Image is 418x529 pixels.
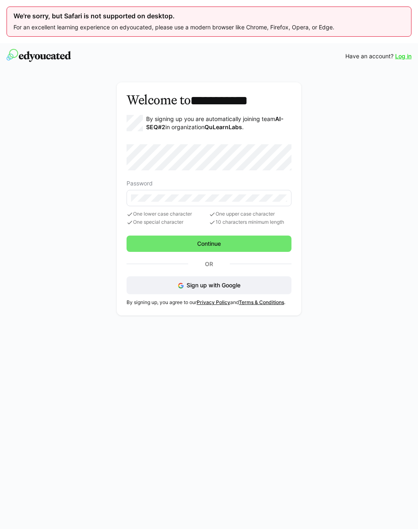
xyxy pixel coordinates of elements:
[209,211,291,218] span: One upper case character
[239,299,284,305] a: Terms & Conditions
[127,219,209,226] span: One special character
[127,276,292,294] button: Sign up with Google
[7,49,71,62] img: edyoucated
[127,92,292,108] h3: Welcome to
[187,282,240,289] span: Sign up with Google
[196,240,222,248] span: Continue
[395,52,411,60] a: Log in
[127,236,292,252] button: Continue
[205,123,242,130] strong: QuLearnLabs
[13,12,405,20] div: We're sorry, but Safari is not supported on desktop.
[345,52,394,60] span: Have an account?
[209,219,291,226] span: 10 characters minimum length
[188,258,229,270] p: Or
[127,180,153,187] span: Password
[197,299,230,305] a: Privacy Policy
[127,299,292,306] p: By signing up, you agree to our and .
[13,23,405,31] p: For an excellent learning experience on edyoucated, please use a modern browser like Chrome, Fire...
[127,211,209,218] span: One lower case character
[146,115,292,131] p: By signing up you are automatically joining team in organization .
